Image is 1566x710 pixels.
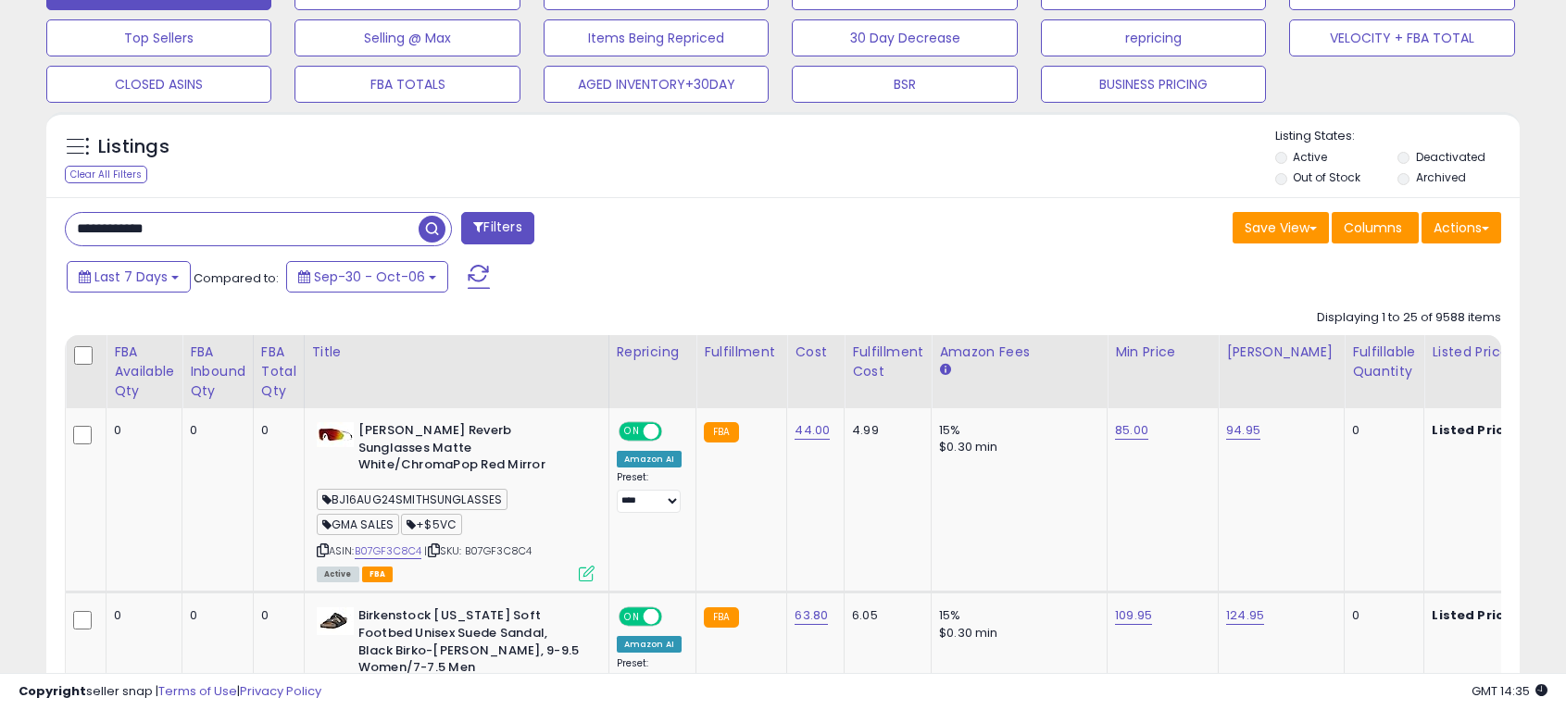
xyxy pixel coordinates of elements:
img: 318fWqIM6tL._SL40_.jpg [317,422,354,447]
span: 2025-10-14 14:35 GMT [1472,682,1547,700]
button: BSR [792,66,1017,103]
div: 15% [939,422,1093,439]
button: Top Sellers [46,19,271,56]
div: Fulfillment [704,343,779,362]
div: 0 [1352,607,1409,624]
span: Last 7 Days [94,268,168,286]
b: Listed Price: [1432,421,1516,439]
div: Cost [795,343,836,362]
a: 63.80 [795,606,828,625]
div: FBA Available Qty [114,343,174,401]
button: Columns [1332,212,1419,243]
div: seller snap | | [19,683,321,701]
a: B07GF3C8C4 [355,543,422,559]
button: Sep-30 - Oct-06 [286,261,448,293]
span: All listings currently available for purchase on Amazon [317,567,359,582]
span: ON [620,424,644,440]
button: 30 Day Decrease [792,19,1017,56]
span: Columns [1344,218,1402,237]
div: Displaying 1 to 25 of 9588 items [1317,309,1501,327]
div: 6.05 [852,607,917,624]
div: Fulfillment Cost [852,343,923,381]
span: Compared to: [194,269,279,287]
button: repricing [1041,19,1266,56]
a: 44.00 [795,421,830,440]
span: BJ16AUG24SMITHSUNGLASSES [317,489,508,510]
div: 0 [114,422,168,439]
p: Listing States: [1275,128,1520,145]
div: Amazon AI [617,451,682,467]
small: Amazon Fees. [939,362,950,379]
button: BUSINESS PRICING [1041,66,1266,103]
div: Repricing [617,343,689,362]
button: VELOCITY + FBA TOTAL [1289,19,1514,56]
button: Actions [1422,212,1501,243]
button: Last 7 Days [67,261,191,293]
div: 15% [939,607,1093,624]
label: Deactivated [1416,149,1485,165]
span: ON [620,609,644,625]
div: [PERSON_NAME] [1226,343,1336,362]
div: 0 [190,607,239,624]
button: AGED INVENTORY+30DAY [544,66,769,103]
div: $0.30 min [939,439,1093,455]
div: FBA inbound Qty [190,343,245,401]
div: $0.30 min [939,625,1093,641]
button: Save View [1233,212,1329,243]
button: Items Being Repriced [544,19,769,56]
small: FBA [704,422,738,442]
strong: Copyright [19,682,86,700]
div: 0 [261,607,290,624]
div: Min Price [1115,343,1210,362]
span: OFF [658,609,688,625]
img: 31irSnpxA0L._SL40_.jpg [317,607,354,635]
button: FBA TOTALS [294,66,520,103]
span: OFF [658,424,688,440]
b: [PERSON_NAME] Reverb Sunglasses Matte White/ChromaPop Red Mirror [358,422,583,479]
span: +$5VC [401,514,462,535]
div: 0 [1352,422,1409,439]
span: Sep-30 - Oct-06 [314,268,425,286]
a: 109.95 [1115,606,1152,625]
div: Clear All Filters [65,166,147,183]
button: CLOSED ASINS [46,66,271,103]
a: 85.00 [1115,421,1148,440]
div: Amazon Fees [939,343,1099,362]
span: | SKU: B07GF3C8C4 [424,543,532,558]
h5: Listings [98,134,169,160]
div: ASIN: [317,422,595,579]
div: Preset: [617,471,683,513]
a: Terms of Use [158,682,237,700]
b: Birkenstock [US_STATE] Soft Footbed Unisex Suede Sandal, Black Birko-[PERSON_NAME], 9-9.5 Women/7... [358,607,583,680]
a: 94.95 [1226,421,1260,440]
a: Privacy Policy [240,682,321,700]
span: FBA [362,567,394,582]
label: Archived [1416,169,1466,185]
button: Selling @ Max [294,19,520,56]
button: Filters [461,212,533,244]
a: 124.95 [1226,606,1264,625]
label: Active [1293,149,1327,165]
div: Title [312,343,601,362]
span: GMA SALES [317,514,400,535]
div: FBA Total Qty [261,343,296,401]
div: 0 [261,422,290,439]
div: 4.99 [852,422,917,439]
b: Listed Price: [1432,606,1516,624]
div: 0 [190,422,239,439]
label: Out of Stock [1293,169,1360,185]
div: 0 [114,607,168,624]
div: Fulfillable Quantity [1352,343,1416,381]
small: FBA [704,607,738,628]
div: Amazon AI [617,636,682,653]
